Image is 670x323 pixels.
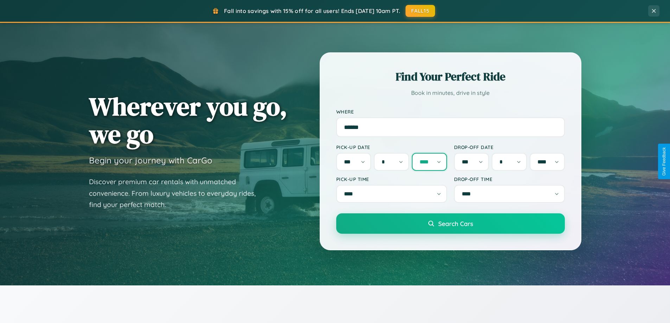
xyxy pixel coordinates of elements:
h2: Find Your Perfect Ride [336,69,565,84]
button: Search Cars [336,213,565,234]
label: Drop-off Date [454,144,565,150]
button: FALL15 [406,5,435,17]
span: Fall into savings with 15% off for all users! Ends [DATE] 10am PT. [224,7,400,14]
p: Discover premium car rentals with unmatched convenience. From luxury vehicles to everyday rides, ... [89,176,265,211]
span: Search Cars [438,220,473,227]
div: Give Feedback [662,147,666,176]
label: Pick-up Time [336,176,447,182]
label: Drop-off Time [454,176,565,182]
p: Book in minutes, drive in style [336,88,565,98]
h1: Wherever you go, we go [89,92,287,148]
label: Pick-up Date [336,144,447,150]
label: Where [336,109,565,115]
h3: Begin your journey with CarGo [89,155,212,166]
